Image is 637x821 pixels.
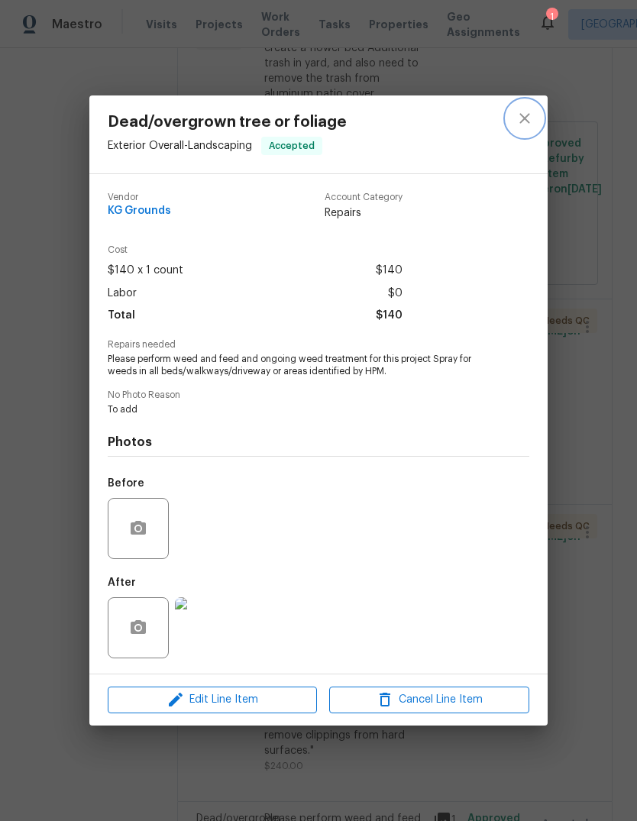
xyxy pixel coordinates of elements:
h5: After [108,577,136,588]
span: To add [108,403,487,416]
span: $140 x 1 count [108,260,183,282]
span: $140 [376,305,403,327]
span: Dead/overgrown tree or foliage [108,114,347,131]
span: Repairs needed [108,340,529,350]
span: KG Grounds [108,205,171,217]
span: Cancel Line Item [334,690,525,709]
span: Account Category [325,192,403,202]
span: Repairs [325,205,403,221]
span: $140 [376,260,403,282]
span: Exterior Overall - Landscaping [108,141,252,151]
span: Edit Line Item [112,690,312,709]
span: Cost [108,245,403,255]
span: Please perform weed and feed and ongoing weed treatment for this project Spray for weeds in all b... [108,353,487,379]
span: Total [108,305,135,327]
button: Edit Line Item [108,687,317,713]
button: close [506,100,543,137]
span: No Photo Reason [108,390,529,400]
span: $0 [388,283,403,305]
h4: Photos [108,435,529,450]
div: 1 [546,9,557,24]
span: Vendor [108,192,171,202]
h5: Before [108,478,144,489]
span: Accepted [263,138,321,154]
span: Labor [108,283,137,305]
button: Cancel Line Item [329,687,529,713]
